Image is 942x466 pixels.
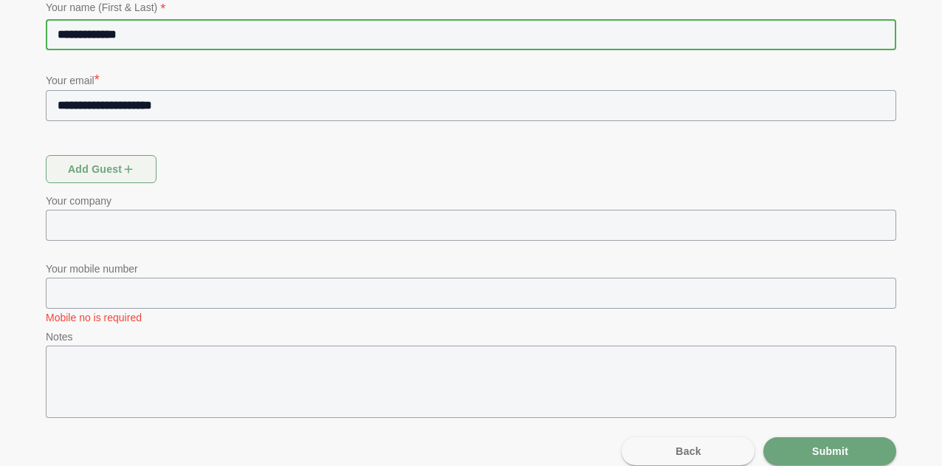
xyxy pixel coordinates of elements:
[46,260,896,278] p: Your mobile number
[811,437,848,465] span: Submit
[763,437,896,465] button: Submit
[622,437,754,465] button: Back
[46,69,896,90] p: Your email
[46,155,157,183] button: Add guest
[67,155,136,183] span: Add guest
[46,310,896,325] p: Mobile no is required
[46,328,896,346] p: Notes
[675,437,701,465] span: Back
[46,192,896,210] p: Your company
